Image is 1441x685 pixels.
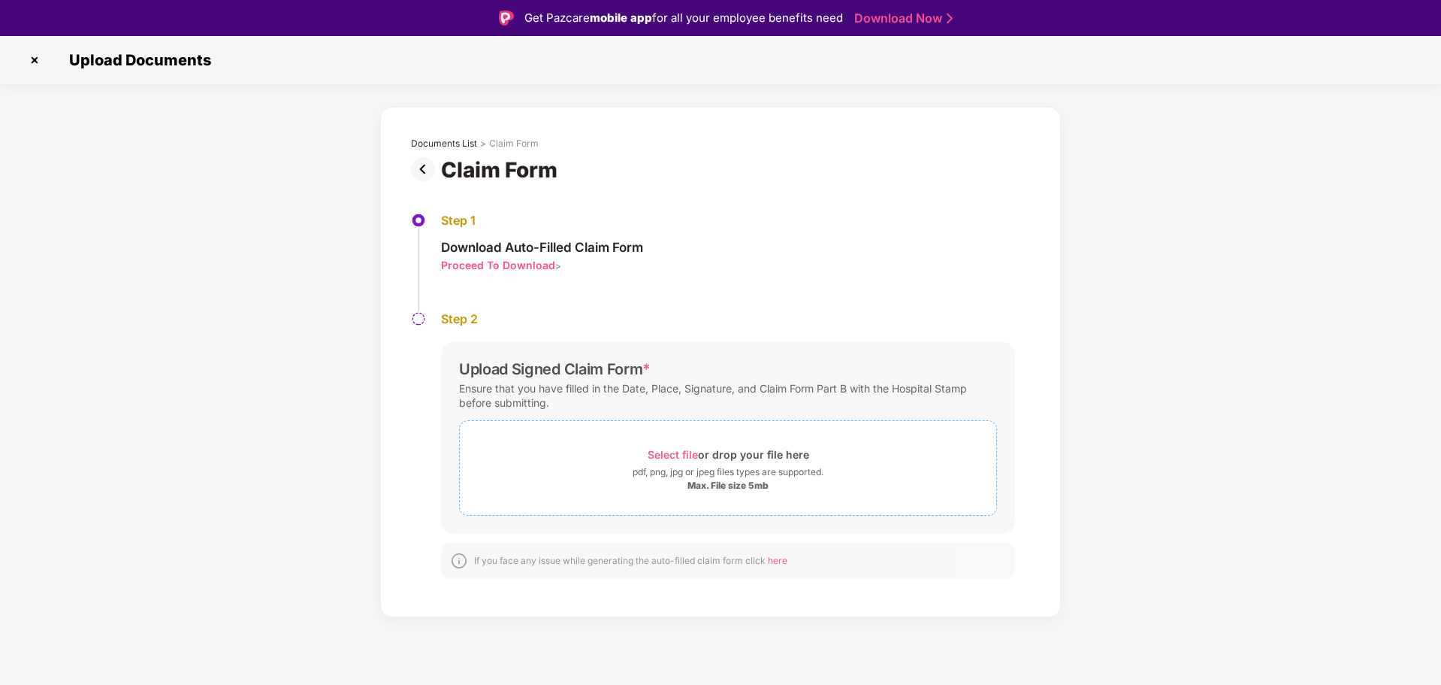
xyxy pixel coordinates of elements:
div: Download Auto-Filled Claim Form [441,239,643,256]
img: svg+xml;base64,PHN2ZyBpZD0iU3RlcC1BY3RpdmUtMzJ4MzIiIHhtbG5zPSJodHRwOi8vd3d3LnczLm9yZy8yMDAwL3N2Zy... [411,213,426,228]
strong: mobile app [590,11,652,25]
div: pdf, png, jpg or jpeg files types are supported. [633,465,823,480]
div: Upload Signed Claim Form [459,360,651,378]
img: svg+xml;base64,PHN2ZyBpZD0iSW5mb18tXzMyeDMyIiBkYXRhLW5hbWU9IkluZm8gLSAzMngzMiIgeG1sbnM9Imh0dHA6Ly... [450,552,468,570]
span: Select file [648,448,698,461]
div: Max. File size 5mb [687,480,769,492]
img: Logo [499,11,514,26]
span: Select fileor drop your file herepdf, png, jpg or jpeg files types are supported.Max. File size 5mb [460,432,996,504]
div: If you face any issue while generating the auto-filled claim form click [474,555,787,567]
div: Documents List [411,138,477,150]
span: here [768,555,787,566]
div: Step 1 [441,213,643,229]
div: Ensure that you have filled in the Date, Place, Signature, and Claim Form Part B with the Hospita... [459,378,997,413]
img: svg+xml;base64,PHN2ZyBpZD0iU3RlcC1QZW5kaW5nLTMyeDMyIiB4bWxucz0iaHR0cDovL3d3dy53My5vcmcvMjAwMC9zdm... [411,311,426,326]
a: Download Now [854,11,948,26]
div: > [480,138,486,150]
div: Get Pazcare for all your employee benefits need [524,9,843,27]
div: Claim Form [489,138,539,150]
img: svg+xml;base64,PHN2ZyBpZD0iUHJldi0zMngzMiIgeG1sbnM9Imh0dHA6Ly93d3cudzMub3JnLzIwMDAvc3ZnIiB3aWR0aD... [411,157,441,181]
div: Proceed To Download [441,258,555,272]
span: Upload Documents [54,51,219,69]
div: or drop your file here [648,444,809,465]
img: svg+xml;base64,PHN2ZyBpZD0iQ3Jvc3MtMzJ4MzIiIHhtbG5zPSJodHRwOi8vd3d3LnczLm9yZy8yMDAwL3N2ZyIgd2lkdG... [23,48,47,72]
img: Stroke [947,11,953,26]
div: Claim Form [441,157,563,183]
span: > [555,260,561,271]
div: Step 2 [441,311,1015,327]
